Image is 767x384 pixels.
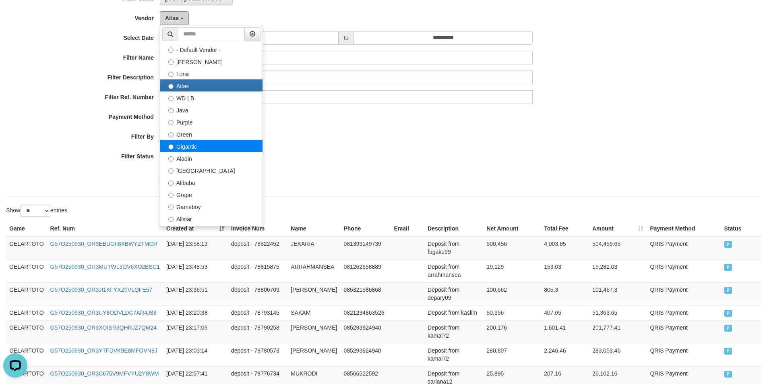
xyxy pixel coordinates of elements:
[168,144,174,149] input: Gigantic
[168,96,174,101] input: WD LB
[168,60,174,65] input: [PERSON_NAME]
[647,259,721,282] td: QRIS Payment
[721,221,761,236] th: Status
[3,3,27,27] button: Open LiveChat chat widget
[541,236,589,259] td: 4,003.65
[168,193,174,198] input: Grape
[50,370,159,377] a: G57O250930_OR3C675V9MFVYU2Y8WM
[340,320,391,343] td: 085293924940
[424,305,483,320] td: Deposit from kaslim
[287,282,340,305] td: [PERSON_NAME]
[50,347,157,354] a: G57O250930_OR3YTFDVK9E8MFOVN8J
[647,320,721,343] td: QRIS Payment
[228,221,287,236] th: Invoice Num
[647,221,721,236] th: Payment Method
[160,43,263,55] label: - Default Vendor -
[160,55,263,67] label: [PERSON_NAME]
[541,343,589,366] td: 2,246.46
[483,236,541,259] td: 500,456
[160,152,263,164] label: Aladin
[541,305,589,320] td: 407.65
[160,176,263,188] label: Alibaba
[168,48,174,53] input: - Default Vendor -
[228,259,287,282] td: deposit - 78815875
[589,343,647,366] td: 283,053.46
[287,320,340,343] td: [PERSON_NAME]
[160,140,263,152] label: Gigantic
[340,305,391,320] td: 0821234863526
[228,320,287,343] td: deposit - 78790258
[20,205,50,217] select: Showentries
[160,67,263,79] label: Luna
[339,31,354,45] span: to
[541,259,589,282] td: 153.03
[160,164,263,176] label: [GEOGRAPHIC_DATA]
[647,305,721,320] td: QRIS Payment
[483,282,541,305] td: 100,662
[160,116,263,128] label: Purple
[50,264,160,270] a: G57O250930_OR3MUTWL3OV6XO2BSC1
[160,128,263,140] label: Green
[160,79,263,91] label: Atlas
[160,11,189,25] button: Atlas
[6,305,47,320] td: GELARTOTO
[228,343,287,366] td: deposit - 78780573
[541,282,589,305] td: 805.3
[6,236,47,259] td: GELARTOTO
[724,287,732,294] span: PAID
[228,236,287,259] td: deposit - 78822452
[589,282,647,305] td: 101,467.3
[287,343,340,366] td: [PERSON_NAME]
[50,286,153,293] a: G57O250930_OR3JI1KFYXZ0VLQFE57
[160,104,263,116] label: Java
[724,371,732,378] span: PAID
[50,241,157,247] a: G57O250930_OR3EBUOII8XBWYZTMCR
[647,343,721,366] td: QRIS Payment
[340,282,391,305] td: 085321586868
[165,15,179,21] span: Atlas
[6,320,47,343] td: GELARTOTO
[589,305,647,320] td: 51,363.65
[168,217,174,222] input: Allstar
[340,221,391,236] th: Phone
[168,168,174,174] input: [GEOGRAPHIC_DATA]
[168,120,174,125] input: Purple
[589,259,647,282] td: 19,282.03
[287,236,340,259] td: JEKARIA
[483,259,541,282] td: 19,129
[163,236,228,259] td: [DATE] 23:58:13
[168,108,174,113] input: Java
[160,224,263,237] label: Xtr
[163,259,228,282] td: [DATE] 23:48:53
[160,91,263,104] label: WD LB
[228,282,287,305] td: deposit - 78806709
[168,132,174,137] input: Green
[6,259,47,282] td: GELARTOTO
[6,343,47,366] td: GELARTOTO
[168,84,174,89] input: Atlas
[724,348,732,355] span: PAID
[168,72,174,77] input: Luna
[340,236,391,259] td: 081399149739
[424,282,483,305] td: Deposit from depary09
[6,205,67,217] label: Show entries
[589,221,647,236] th: Amount: activate to sort column ascending
[163,282,228,305] td: [DATE] 23:36:51
[724,325,732,332] span: PAID
[287,259,340,282] td: ARRAHMANSEA
[168,181,174,186] input: Alibaba
[163,343,228,366] td: [DATE] 23:03:14
[589,236,647,259] td: 504,459.65
[541,221,589,236] th: Total Fee
[168,156,174,162] input: Aladin
[424,320,483,343] td: Deposit from kamal72
[163,305,228,320] td: [DATE] 23:20:38
[160,188,263,200] label: Grape
[50,324,157,331] a: G57O250930_OR3XOISR3QHRJZ7QM24
[483,305,541,320] td: 50,956
[483,221,541,236] th: Net Amount
[163,221,228,236] th: Created at: activate to sort column ascending
[483,343,541,366] td: 280,807
[724,241,732,248] span: PAID
[340,343,391,366] td: 085293924940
